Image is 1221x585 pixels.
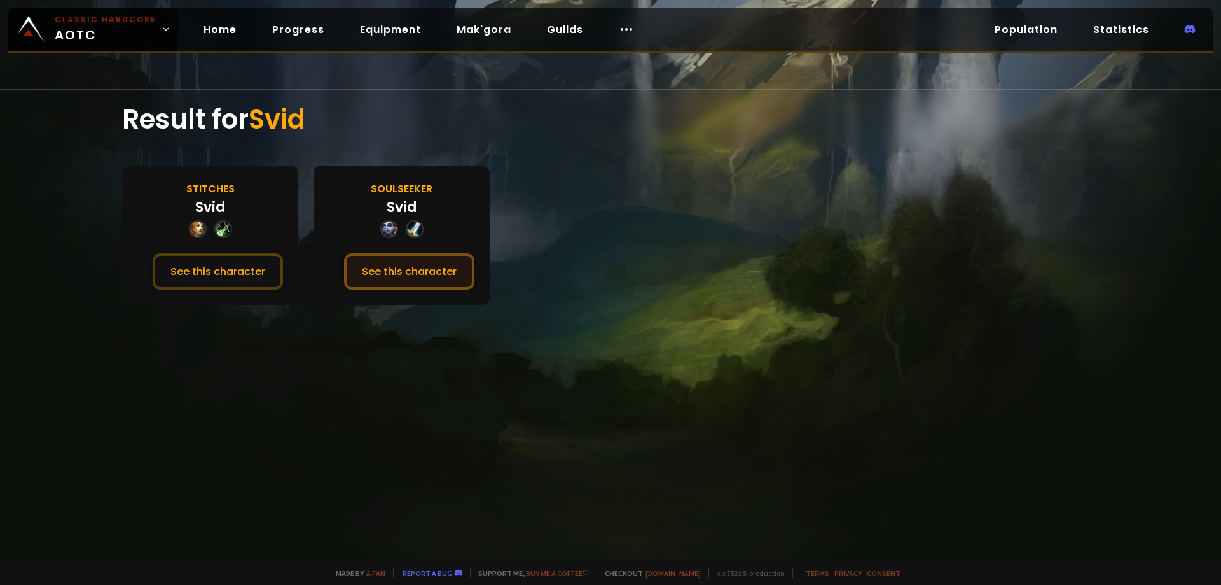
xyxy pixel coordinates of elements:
span: Made by [328,568,385,578]
div: Soulseeker [371,181,432,197]
a: Mak'gora [446,17,521,43]
a: Home [193,17,247,43]
span: v. d752d5 - production [708,568,785,578]
a: Population [984,17,1068,43]
span: Support me, [470,568,589,578]
a: Report a bug [403,568,452,578]
a: Equipment [350,17,431,43]
div: Svid [195,197,226,218]
a: a fan [366,568,385,578]
a: [DOMAIN_NAME] [645,568,701,578]
a: Progress [262,17,335,43]
span: AOTC [55,14,156,45]
div: Svid [387,197,417,218]
span: Checkout [597,568,701,578]
a: Classic HardcoreAOTC [8,8,178,51]
button: See this character [344,253,474,290]
a: Guilds [537,17,593,43]
span: Svid [249,101,305,138]
a: Consent [867,568,900,578]
a: Buy me a coffee [526,568,589,578]
a: Privacy [834,568,862,578]
div: Stitches [186,181,235,197]
div: Result for [122,90,1099,150]
a: Statistics [1083,17,1159,43]
small: Classic Hardcore [55,14,156,25]
button: See this character [153,253,283,290]
a: Terms [806,568,829,578]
